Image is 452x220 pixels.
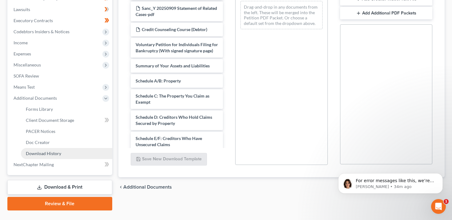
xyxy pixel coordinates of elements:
[136,6,217,17] span: Sanc_Y 20250909 Statement of Related Cases-pdf
[26,106,53,112] span: Forms Library
[21,137,112,148] a: Doc Creator
[14,162,54,167] span: NextChapter Mailing
[21,126,112,137] a: PACER Notices
[9,15,112,26] a: Executory Contracts
[26,151,61,156] span: Download History
[118,185,172,190] a: chevron_left Additional Documents
[340,7,433,20] button: Add Additional PDF Packets
[240,1,323,29] div: Drag-and-drop in any documents from the left. These will be merged into the Petition PDF Packet. ...
[136,63,210,68] span: Summary of Your Assets and Liabilities
[329,160,452,203] iframe: Intercom notifications message
[21,148,112,159] a: Download History
[136,136,202,147] span: Schedule E/F: Creditors Who Have Unsecured Claims
[9,159,112,170] a: NextChapter Mailing
[444,199,449,204] span: 1
[21,115,112,126] a: Client Document Storage
[14,95,57,101] span: Additional Documents
[14,62,41,67] span: Miscellaneous
[9,70,112,82] a: SOFA Review
[9,4,112,15] a: Lawsuits
[431,199,446,214] iframe: Intercom live chat
[14,84,35,90] span: Means Test
[21,104,112,115] a: Forms Library
[118,185,123,190] i: chevron_left
[136,93,209,105] span: Schedule C: The Property You Claim as Exempt
[26,118,74,123] span: Client Document Storage
[14,7,30,12] span: Lawsuits
[14,29,69,34] span: Codebtors Insiders & Notices
[123,185,172,190] span: Additional Documents
[14,40,28,45] span: Income
[136,114,212,126] span: Schedule D: Creditors Who Hold Claims Secured by Property
[7,180,112,194] a: Download & Print
[14,51,31,56] span: Expenses
[26,129,55,134] span: PACER Notices
[136,42,218,53] span: Voluntary Petition for Individuals Filing for Bankruptcy (With signed signature page)
[136,78,181,83] span: Schedule A/B: Property
[142,27,207,32] span: Credit Counseling Course (Debtor)
[14,18,53,23] span: Executory Contracts
[14,73,39,78] span: SOFA Review
[7,197,112,210] a: Review & File
[26,140,50,145] span: Doc Creator
[131,153,207,166] button: Save New Download Template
